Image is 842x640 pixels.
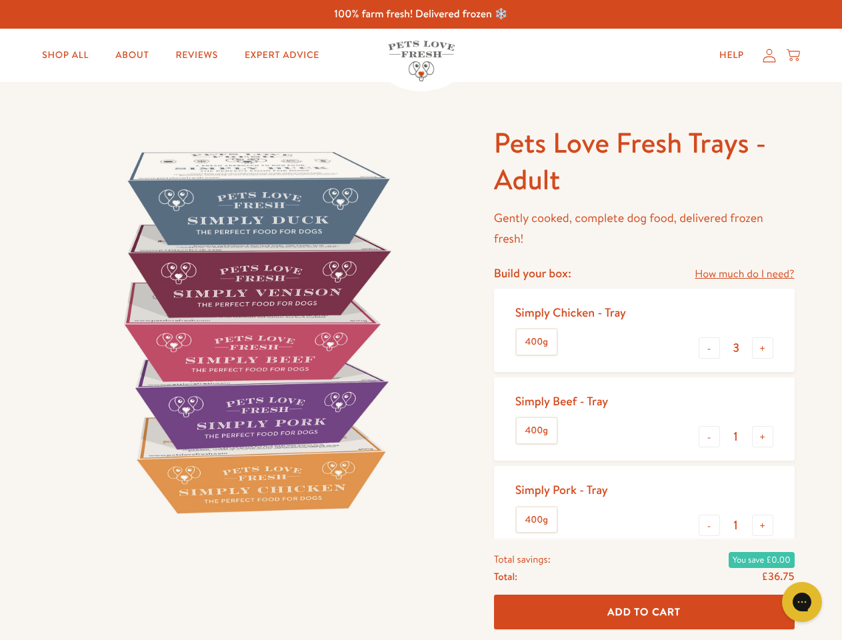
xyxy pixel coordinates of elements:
[494,208,795,249] p: Gently cooked, complete dog food, delivered frozen fresh!
[165,42,228,69] a: Reviews
[494,125,795,197] h1: Pets Love Fresh Trays - Adult
[494,551,551,568] span: Total savings:
[494,265,571,281] h4: Build your box:
[48,125,462,539] img: Pets Love Fresh Trays - Adult
[699,337,720,359] button: -
[699,515,720,536] button: -
[31,42,99,69] a: Shop All
[607,605,681,619] span: Add To Cart
[388,41,455,81] img: Pets Love Fresh
[729,552,795,568] span: You save £0.00
[515,482,608,497] div: Simply Pork - Tray
[761,569,794,584] span: £36.75
[709,42,755,69] a: Help
[517,418,557,443] label: 400g
[752,426,773,447] button: +
[515,393,608,409] div: Simply Beef - Tray
[517,329,557,355] label: 400g
[494,568,517,585] span: Total:
[695,265,794,283] a: How much do I need?
[494,595,795,630] button: Add To Cart
[752,515,773,536] button: +
[775,577,829,627] iframe: Gorgias live chat messenger
[699,426,720,447] button: -
[752,337,773,359] button: +
[234,42,330,69] a: Expert Advice
[517,507,557,533] label: 400g
[105,42,159,69] a: About
[515,305,626,320] div: Simply Chicken - Tray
